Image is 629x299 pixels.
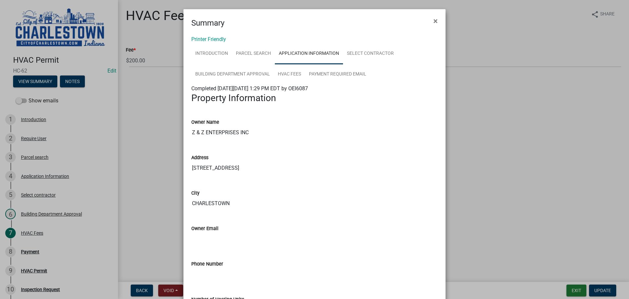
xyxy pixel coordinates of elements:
button: Close [428,12,443,30]
a: Select contractor [343,43,398,64]
label: Owner Email [191,226,219,231]
a: Parcel search [232,43,275,64]
a: Application Information [275,43,343,64]
h3: Property Information [191,93,438,104]
h4: Summary [191,17,224,29]
label: City [191,191,200,196]
a: Introduction [191,43,232,64]
label: Address [191,156,208,160]
a: Printer Friendly [191,36,226,42]
label: Phone Number [191,262,223,267]
span: × [433,16,438,26]
label: Owner Name [191,120,219,125]
a: Payment Required Email [305,64,370,85]
a: Building Department Approval [191,64,274,85]
span: Completed [DATE][DATE] 1:29 PM EDT by OEI6087 [191,85,308,92]
a: HVAC Fees [274,64,305,85]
